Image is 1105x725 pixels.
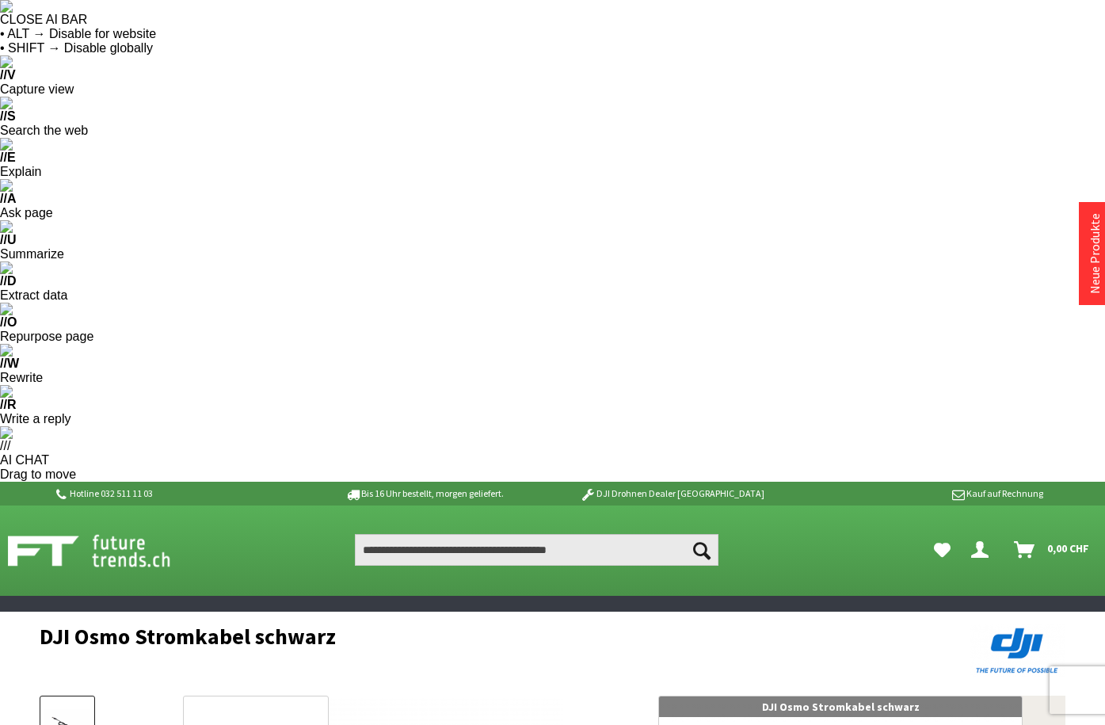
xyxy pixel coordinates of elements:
[685,534,718,566] button: Suchen
[301,484,548,503] p: Bis 16 Uhr bestellt, morgen geliefert.
[54,484,301,503] p: Hotline 032 511 11 03
[796,484,1043,503] p: Kauf auf Rechnung
[1047,536,1089,561] span: 0,00 CHF
[8,531,205,570] img: Shop Futuretrends - zur Startseite wechseln
[762,700,920,714] span: DJI Osmo Stromkabel schwarz
[926,534,958,566] a: Meine Favoriten
[970,624,1065,677] img: DJI
[1008,534,1097,566] a: Warenkorb
[548,484,795,503] p: DJI Drohnen Dealer [GEOGRAPHIC_DATA]
[355,534,718,566] input: Produkt, Marke, Kategorie, EAN, Artikelnummer…
[965,534,1001,566] a: Dein Konto
[40,624,860,648] h1: DJI Osmo Stromkabel schwarz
